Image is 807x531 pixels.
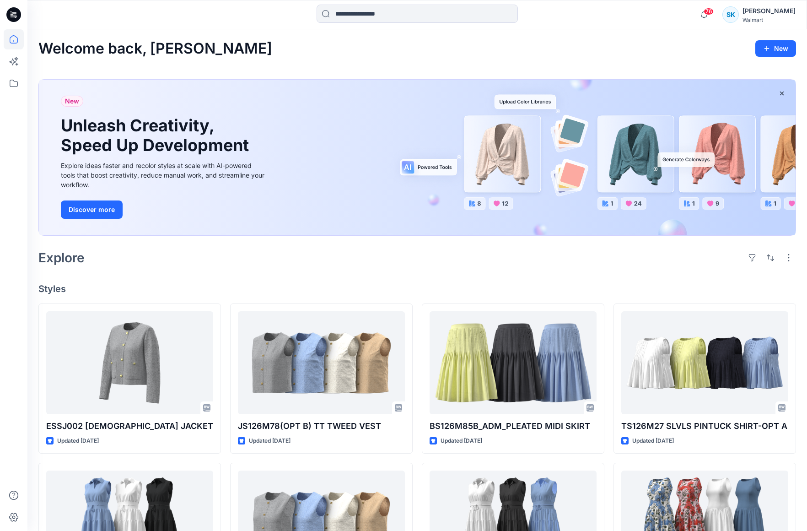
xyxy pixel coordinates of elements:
p: JS126M78(OPT B) TT TWEED VEST [238,420,405,433]
p: BS126M85B_ADM_PLEATED MIDI SKIRT [430,420,597,433]
span: 76 [704,8,714,15]
button: New [755,40,796,57]
h2: Welcome back, [PERSON_NAME] [38,40,272,57]
a: Discover more [61,200,267,219]
p: Updated [DATE] [441,436,482,446]
h1: Unleash Creativity, Speed Up Development [61,116,253,155]
p: Updated [DATE] [57,436,99,446]
p: TS126M27 SLVLS PINTUCK SHIRT-OPT A [621,420,788,433]
a: BS126M85B_ADM_PLEATED MIDI SKIRT [430,311,597,414]
button: Discover more [61,200,123,219]
div: [PERSON_NAME] [742,5,796,16]
div: SK [722,6,739,23]
p: ESSJ002 [DEMOGRAPHIC_DATA] JACKET [46,420,213,433]
div: Walmart [742,16,796,23]
a: TS126M27 SLVLS PINTUCK SHIRT-OPT A [621,311,788,414]
a: JS126M78(OPT B) TT TWEED VEST [238,311,405,414]
div: Explore ideas faster and recolor styles at scale with AI-powered tools that boost creativity, red... [61,161,267,190]
h2: Explore [38,250,85,265]
p: Updated [DATE] [249,436,291,446]
span: New [65,96,79,107]
h4: Styles [38,283,796,294]
p: Updated [DATE] [632,436,674,446]
a: ESSJ002 LADY JACKET [46,311,213,414]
